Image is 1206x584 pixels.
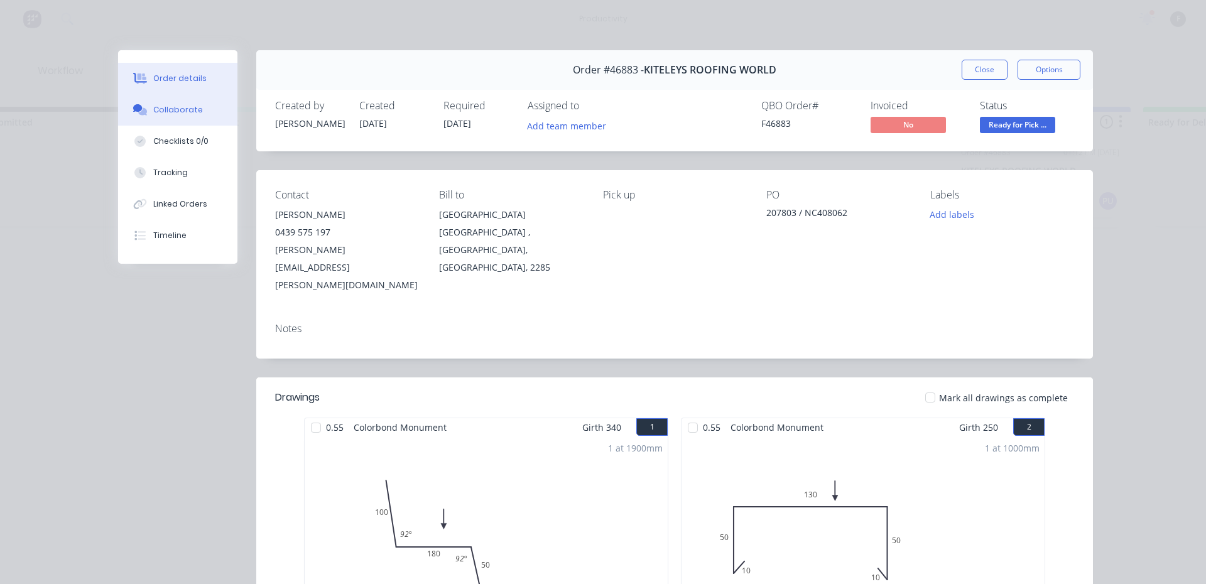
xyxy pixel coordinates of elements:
[275,390,320,405] div: Drawings
[725,418,828,436] span: Colorbond Monument
[644,64,776,76] span: KITELEYS ROOFING WORLD
[573,64,644,76] span: Order #46883 -
[275,241,419,294] div: [PERSON_NAME][EMAIL_ADDRESS][PERSON_NAME][DOMAIN_NAME]
[118,188,237,220] button: Linked Orders
[443,100,513,112] div: Required
[439,206,583,224] div: [GEOGRAPHIC_DATA]
[153,230,187,241] div: Timeline
[980,117,1055,136] button: Ready for Pick ...
[275,117,344,130] div: [PERSON_NAME]
[275,189,419,201] div: Contact
[275,100,344,112] div: Created by
[985,441,1040,455] div: 1 at 1000mm
[439,206,583,276] div: [GEOGRAPHIC_DATA][GEOGRAPHIC_DATA] , [GEOGRAPHIC_DATA], [GEOGRAPHIC_DATA], 2285
[118,220,237,251] button: Timeline
[153,73,207,84] div: Order details
[275,206,419,224] div: [PERSON_NAME]
[871,100,965,112] div: Invoiced
[275,224,419,241] div: 0439 575 197
[636,418,668,436] button: 1
[118,126,237,157] button: Checklists 0/0
[959,418,998,436] span: Girth 250
[359,100,428,112] div: Created
[275,323,1074,335] div: Notes
[275,206,419,294] div: [PERSON_NAME]0439 575 197[PERSON_NAME][EMAIL_ADDRESS][PERSON_NAME][DOMAIN_NAME]
[521,117,613,134] button: Add team member
[761,117,856,130] div: F46883
[930,189,1074,201] div: Labels
[1018,60,1080,80] button: Options
[359,117,387,129] span: [DATE]
[608,441,663,455] div: 1 at 1900mm
[582,418,621,436] span: Girth 340
[153,167,188,178] div: Tracking
[766,206,910,224] div: 207803 / NC408062
[439,189,583,201] div: Bill to
[118,94,237,126] button: Collaborate
[349,418,452,436] span: Colorbond Monument
[153,198,207,210] div: Linked Orders
[443,117,471,129] span: [DATE]
[1013,418,1045,436] button: 2
[153,136,209,147] div: Checklists 0/0
[766,189,910,201] div: PO
[118,63,237,94] button: Order details
[153,104,203,116] div: Collaborate
[118,157,237,188] button: Tracking
[923,206,981,223] button: Add labels
[980,117,1055,132] span: Ready for Pick ...
[698,418,725,436] span: 0.55
[962,60,1008,80] button: Close
[980,100,1074,112] div: Status
[528,100,653,112] div: Assigned to
[321,418,349,436] span: 0.55
[528,117,613,134] button: Add team member
[871,117,946,132] span: No
[439,224,583,276] div: [GEOGRAPHIC_DATA] , [GEOGRAPHIC_DATA], [GEOGRAPHIC_DATA], 2285
[939,391,1068,404] span: Mark all drawings as complete
[603,189,747,201] div: Pick up
[761,100,856,112] div: QBO Order #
